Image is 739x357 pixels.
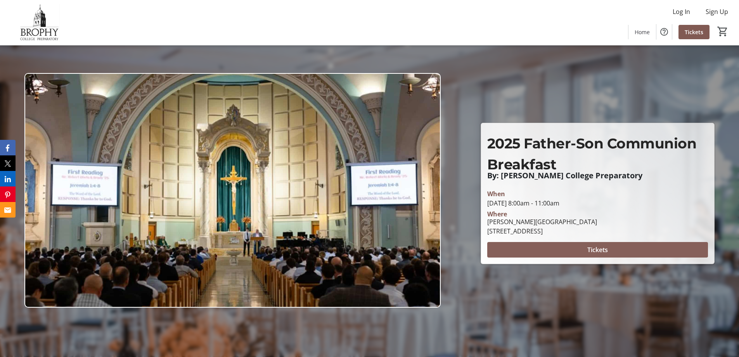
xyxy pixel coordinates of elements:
[5,3,74,42] img: Brophy College Preparatory 's Logo
[706,7,728,16] span: Sign Up
[678,25,710,39] a: Tickets
[24,73,441,308] img: Campaign CTA Media Photo
[666,5,696,18] button: Log In
[487,199,708,208] div: [DATE] 8:00am - 11:00am
[487,226,597,236] div: [STREET_ADDRESS]
[487,217,597,226] div: [PERSON_NAME][GEOGRAPHIC_DATA]
[699,5,734,18] button: Sign Up
[487,135,697,173] sub: 2025 Father-Son Communion Breakfast
[716,24,730,38] button: Cart
[487,242,708,258] button: Tickets
[685,28,703,36] span: Tickets
[628,25,656,39] a: Home
[487,189,505,199] div: When
[487,171,708,180] p: By: [PERSON_NAME] College Preparatory
[656,24,672,40] button: Help
[487,211,507,217] div: Where
[587,245,608,254] span: Tickets
[673,7,690,16] span: Log In
[635,28,650,36] span: Home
